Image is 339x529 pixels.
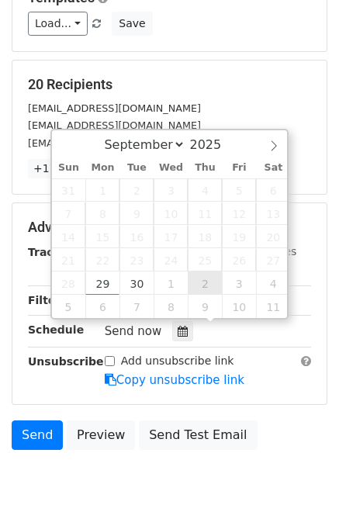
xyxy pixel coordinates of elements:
[105,373,244,387] a: Copy unsubscribe link
[28,159,93,178] a: +17 more
[112,12,152,36] button: Save
[28,246,80,258] strong: Tracking
[28,323,84,336] strong: Schedule
[119,271,154,295] span: September 30, 2025
[119,163,154,173] span: Tue
[119,202,154,225] span: September 9, 2025
[222,225,256,248] span: September 19, 2025
[85,248,119,271] span: September 22, 2025
[222,295,256,318] span: October 10, 2025
[188,225,222,248] span: September 18, 2025
[85,225,119,248] span: September 15, 2025
[154,178,188,202] span: September 3, 2025
[119,225,154,248] span: September 16, 2025
[222,248,256,271] span: September 26, 2025
[119,248,154,271] span: September 23, 2025
[256,178,290,202] span: September 6, 2025
[154,225,188,248] span: September 17, 2025
[256,295,290,318] span: October 11, 2025
[28,137,201,149] small: [EMAIL_ADDRESS][DOMAIN_NAME]
[52,202,86,225] span: September 7, 2025
[222,178,256,202] span: September 5, 2025
[85,163,119,173] span: Mon
[185,137,241,152] input: Year
[52,225,86,248] span: September 14, 2025
[105,324,162,338] span: Send now
[119,178,154,202] span: September 2, 2025
[154,295,188,318] span: October 8, 2025
[188,271,222,295] span: October 2, 2025
[188,295,222,318] span: October 9, 2025
[52,248,86,271] span: September 21, 2025
[28,76,311,93] h5: 20 Recipients
[188,202,222,225] span: September 11, 2025
[52,295,86,318] span: October 5, 2025
[28,355,104,368] strong: Unsubscribe
[28,12,88,36] a: Load...
[85,178,119,202] span: September 1, 2025
[52,271,86,295] span: September 28, 2025
[85,295,119,318] span: October 6, 2025
[256,202,290,225] span: September 13, 2025
[154,202,188,225] span: September 10, 2025
[154,271,188,295] span: October 1, 2025
[28,219,311,236] h5: Advanced
[85,202,119,225] span: September 8, 2025
[119,295,154,318] span: October 7, 2025
[222,202,256,225] span: September 12, 2025
[139,420,257,450] a: Send Test Email
[154,163,188,173] span: Wed
[188,178,222,202] span: September 4, 2025
[256,248,290,271] span: September 27, 2025
[256,163,290,173] span: Sat
[28,119,201,131] small: [EMAIL_ADDRESS][DOMAIN_NAME]
[256,271,290,295] span: October 4, 2025
[188,163,222,173] span: Thu
[121,353,234,369] label: Add unsubscribe link
[28,102,201,114] small: [EMAIL_ADDRESS][DOMAIN_NAME]
[261,455,339,529] iframe: Chat Widget
[154,248,188,271] span: September 24, 2025
[28,294,67,306] strong: Filters
[222,271,256,295] span: October 3, 2025
[52,163,86,173] span: Sun
[222,163,256,173] span: Fri
[85,271,119,295] span: September 29, 2025
[188,248,222,271] span: September 25, 2025
[12,420,63,450] a: Send
[256,225,290,248] span: September 20, 2025
[52,178,86,202] span: August 31, 2025
[67,420,135,450] a: Preview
